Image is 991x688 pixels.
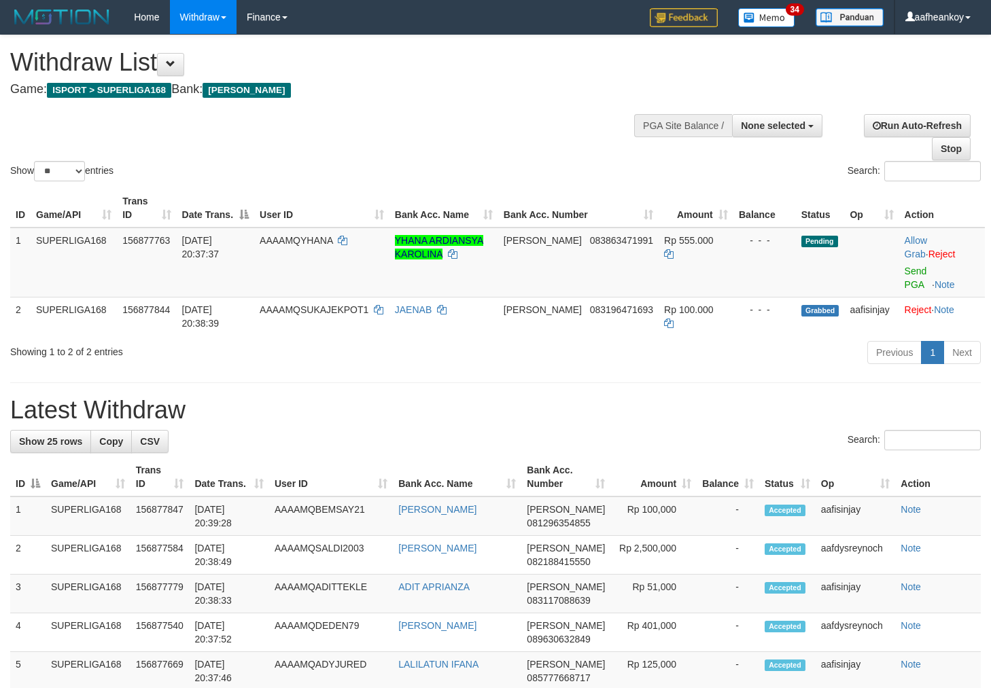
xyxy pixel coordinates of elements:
span: Copy [99,436,123,447]
th: Bank Acc. Number: activate to sort column ascending [521,458,610,496]
a: YHANA ARDIANSYA KAROLINA [395,235,483,259]
a: JAENAB [395,304,432,315]
th: Bank Acc. Number: activate to sort column ascending [498,189,659,228]
div: PGA Site Balance / [634,114,732,137]
th: Bank Acc. Name: activate to sort column ascending [389,189,498,228]
td: 156877540 [131,613,190,652]
a: ADIT APRIANZA [398,581,470,592]
th: User ID: activate to sort column ascending [254,189,389,228]
th: ID: activate to sort column descending [10,458,46,496]
img: panduan.png [816,8,884,26]
span: Copy 089630632849 to clipboard [527,634,590,645]
span: Copy 083196471693 to clipboard [590,304,653,315]
span: Copy 083117088639 to clipboard [527,595,590,606]
th: Status [796,189,845,228]
td: AAAAMQBEMSAY21 [269,496,393,536]
span: Copy 085777668717 to clipboard [527,672,590,683]
span: Show 25 rows [19,436,82,447]
th: Balance [733,189,796,228]
th: ID [10,189,31,228]
td: 156877779 [131,575,190,613]
a: Note [901,581,921,592]
td: Rp 401,000 [610,613,697,652]
label: Search: [848,430,981,450]
td: SUPERLIGA168 [31,228,117,297]
span: Accepted [765,505,805,516]
a: Show 25 rows [10,430,91,453]
span: Rp 100.000 [664,304,713,315]
td: SUPERLIGA168 [46,496,131,536]
a: CSV [131,430,169,453]
th: Game/API: activate to sort column ascending [46,458,131,496]
td: aafdysreynoch [816,613,896,652]
div: - - - [739,234,790,247]
th: Bank Acc. Name: activate to sort column ascending [393,458,521,496]
th: User ID: activate to sort column ascending [269,458,393,496]
th: Date Trans.: activate to sort column descending [177,189,255,228]
a: [PERSON_NAME] [398,543,476,554]
a: 1 [921,341,944,364]
span: [PERSON_NAME] [527,504,605,515]
span: Grabbed [801,305,839,316]
a: Note [901,543,921,554]
td: 4 [10,613,46,652]
button: None selected [732,114,822,137]
a: Reject [928,249,956,259]
span: AAAAMQSUKAJEKPOT1 [260,304,368,315]
span: [PERSON_NAME] [504,304,582,315]
img: Feedback.jpg [650,8,718,27]
div: Showing 1 to 2 of 2 entries [10,340,403,359]
span: AAAAMQYHANA [260,235,332,246]
span: 34 [786,3,804,16]
span: 156877844 [122,304,170,315]
span: Rp 555.000 [664,235,713,246]
td: [DATE] 20:38:49 [189,536,269,575]
span: [PERSON_NAME] [504,235,582,246]
a: Previous [867,341,922,364]
a: [PERSON_NAME] [398,504,476,515]
td: - [697,575,759,613]
td: SUPERLIGA168 [46,536,131,575]
span: Accepted [765,543,805,555]
h1: Withdraw List [10,49,647,76]
td: 156877847 [131,496,190,536]
td: · [899,297,985,336]
th: Balance: activate to sort column ascending [697,458,759,496]
span: Copy 083863471991 to clipboard [590,235,653,246]
th: Status: activate to sort column ascending [759,458,816,496]
span: ISPORT > SUPERLIGA168 [47,83,171,98]
a: LALILATUN IFANA [398,659,479,670]
a: Reject [905,304,932,315]
td: aafisinjay [816,575,896,613]
span: Pending [801,236,838,247]
a: Copy [90,430,132,453]
th: Amount: activate to sort column ascending [610,458,697,496]
h4: Game: Bank: [10,83,647,96]
td: Rp 51,000 [610,575,697,613]
span: Accepted [765,659,805,671]
th: Op: activate to sort column ascending [816,458,896,496]
td: · [899,228,985,297]
td: SUPERLIGA168 [46,575,131,613]
th: Op: activate to sort column ascending [844,189,899,228]
span: · [905,235,928,259]
td: AAAAMQADITTEKLE [269,575,393,613]
td: - [697,613,759,652]
a: [PERSON_NAME] [398,620,476,631]
a: Note [934,304,954,315]
td: - [697,496,759,536]
label: Show entries [10,161,114,181]
a: Allow Grab [905,235,927,259]
th: Action [895,458,981,496]
input: Search: [884,161,981,181]
span: [DATE] 20:38:39 [182,304,220,329]
td: [DATE] 20:38:33 [189,575,269,613]
td: 3 [10,575,46,613]
a: Run Auto-Refresh [864,114,971,137]
span: [DATE] 20:37:37 [182,235,220,259]
th: Amount: activate to sort column ascending [659,189,733,228]
td: AAAAMQSALDI2003 [269,536,393,575]
td: SUPERLIGA168 [31,297,117,336]
span: 156877763 [122,235,170,246]
span: [PERSON_NAME] [527,620,605,631]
